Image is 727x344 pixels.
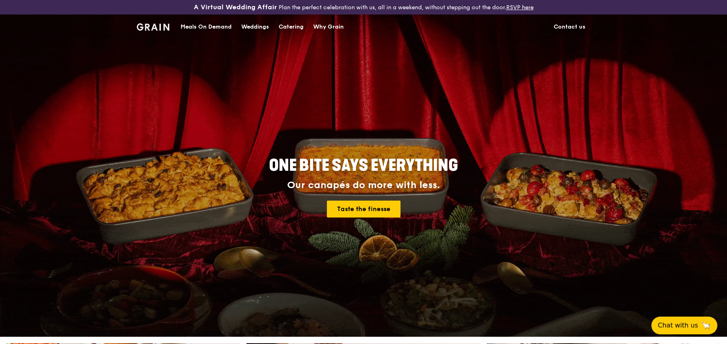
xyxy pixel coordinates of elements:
img: Grain [137,23,169,31]
span: ONE BITE SAYS EVERYTHING [269,156,458,175]
a: RSVP here [506,4,534,11]
h3: A Virtual Wedding Affair [194,3,277,11]
div: Why Grain [313,15,344,39]
div: Plan the perfect celebration with us, all in a weekend, without stepping out the door. [132,3,595,11]
button: Chat with us🦙 [651,317,717,334]
a: Contact us [549,15,590,39]
a: Taste the finesse [327,201,400,218]
div: Meals On Demand [181,15,232,39]
div: Weddings [241,15,269,39]
a: Weddings [236,15,274,39]
a: Why Grain [308,15,349,39]
span: 🦙 [701,321,711,330]
div: Our canapés do more with less. [219,180,508,191]
a: GrainGrain [137,14,169,38]
span: Chat with us [658,321,698,330]
div: Catering [279,15,304,39]
a: Catering [274,15,308,39]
